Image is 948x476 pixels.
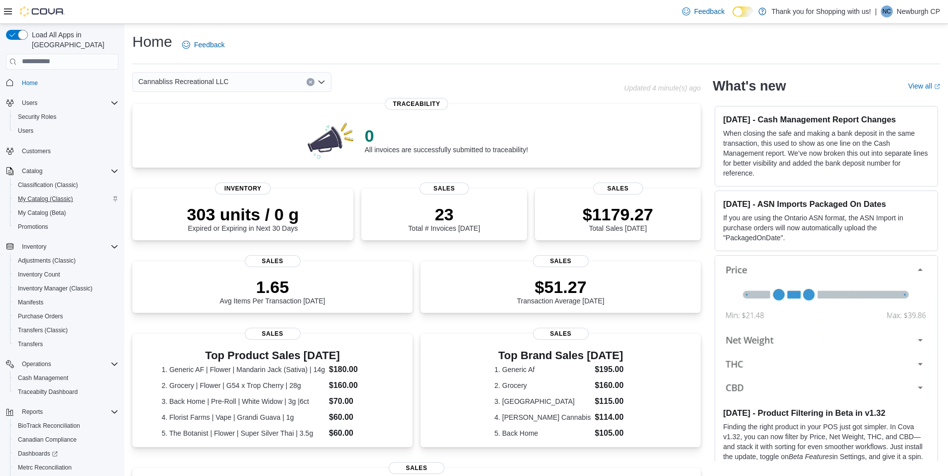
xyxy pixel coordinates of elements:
div: Expired or Expiring in Next 30 Days [187,204,299,232]
a: Metrc Reconciliation [14,462,76,474]
span: Home [18,77,118,89]
a: My Catalog (Classic) [14,193,77,205]
button: Inventory Count [10,268,122,282]
p: 1.65 [220,277,325,297]
dt: 4. Florist Farms | Vape | Grandi Guava | 1g [162,412,325,422]
a: Dashboards [14,448,62,460]
dt: 3. [GEOGRAPHIC_DATA] [494,396,591,406]
button: Clear input [307,78,315,86]
p: Newburgh CP [897,5,940,17]
span: My Catalog (Beta) [18,209,66,217]
button: Open list of options [317,78,325,86]
a: Transfers [14,338,47,350]
span: Inventory Count [14,269,118,281]
button: Operations [2,357,122,371]
div: Total Sales [DATE] [583,204,653,232]
span: Inventory Count [18,271,60,279]
dd: $195.00 [595,364,627,376]
button: BioTrack Reconciliation [10,419,122,433]
span: Traceabilty Dashboard [18,388,78,396]
span: Classification (Classic) [14,179,118,191]
p: If you are using the Ontario ASN format, the ASN Import in purchase orders will now automatically... [723,213,930,243]
button: Users [18,97,41,109]
span: Sales [593,183,643,194]
button: Adjustments (Classic) [10,254,122,268]
span: Inventory Manager (Classic) [14,283,118,294]
button: Home [2,76,122,90]
button: Cash Management [10,371,122,385]
button: Users [10,124,122,138]
button: Transfers [10,337,122,351]
button: Inventory Manager (Classic) [10,282,122,295]
span: Security Roles [18,113,56,121]
dd: $60.00 [329,411,383,423]
span: My Catalog (Classic) [14,193,118,205]
a: Transfers (Classic) [14,324,72,336]
span: Canadian Compliance [14,434,118,446]
a: Canadian Compliance [14,434,81,446]
p: When closing the safe and making a bank deposit in the same transaction, this used to show as one... [723,128,930,178]
span: Users [14,125,118,137]
span: Dashboards [18,450,58,458]
p: | [875,5,877,17]
dd: $60.00 [329,427,383,439]
span: Dashboards [14,448,118,460]
span: NC [882,5,891,17]
span: Adjustments (Classic) [18,257,76,265]
a: My Catalog (Beta) [14,207,70,219]
span: Users [18,127,33,135]
dt: 1. Generic AF | Flower | Mandarin Jack (Sativa) | 14g [162,365,325,375]
span: Promotions [18,223,48,231]
span: Canadian Compliance [18,436,77,444]
span: Inventory [215,183,271,194]
dt: 5. The Botanist | Flower | Super Silver Thai | 3.5g [162,428,325,438]
span: Inventory Manager (Classic) [18,285,93,292]
span: Catalog [18,165,118,177]
a: Home [18,77,42,89]
a: Security Roles [14,111,60,123]
a: Classification (Classic) [14,179,82,191]
a: Adjustments (Classic) [14,255,80,267]
button: Users [2,96,122,110]
span: Cannabliss Recreational LLC [138,76,228,88]
dt: 2. Grocery [494,381,591,390]
span: My Catalog (Classic) [18,195,73,203]
button: Purchase Orders [10,309,122,323]
span: Traceabilty Dashboard [14,386,118,398]
button: Promotions [10,220,122,234]
button: Reports [2,405,122,419]
button: Canadian Compliance [10,433,122,447]
button: Traceabilty Dashboard [10,385,122,399]
p: 0 [365,126,528,146]
p: $51.27 [517,277,605,297]
a: Customers [18,145,55,157]
h3: Top Product Sales [DATE] [162,350,384,362]
span: Sales [245,255,301,267]
span: Manifests [18,298,43,306]
div: All invoices are successfully submitted to traceability! [365,126,528,154]
a: Inventory Manager (Classic) [14,283,97,294]
a: View allExternal link [908,82,940,90]
a: Feedback [178,35,228,55]
span: Metrc Reconciliation [14,462,118,474]
span: Security Roles [14,111,118,123]
span: Adjustments (Classic) [14,255,118,267]
span: Inventory [22,243,46,251]
span: Inventory [18,241,118,253]
h2: What's new [713,78,786,94]
svg: External link [934,84,940,90]
button: Security Roles [10,110,122,124]
dd: $70.00 [329,395,383,407]
span: Catalog [22,167,42,175]
dt: 5. Back Home [494,428,591,438]
span: Sales [533,255,589,267]
dd: $114.00 [595,411,627,423]
span: My Catalog (Beta) [14,207,118,219]
span: Purchase Orders [14,310,118,322]
a: Manifests [14,296,47,308]
dd: $105.00 [595,427,627,439]
span: Promotions [14,221,118,233]
button: Reports [18,406,47,418]
h3: [DATE] - ASN Imports Packaged On Dates [723,199,930,209]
